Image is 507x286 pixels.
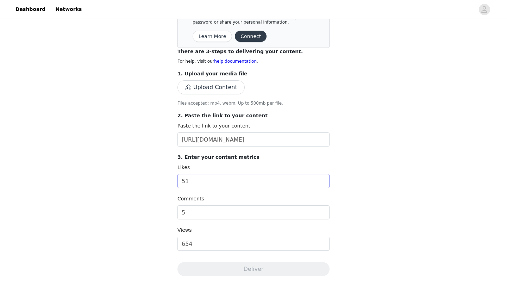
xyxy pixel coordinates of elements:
a: Networks [51,1,86,17]
p: For help, visit our . [177,58,330,64]
p: 1. Upload your media file [177,70,330,77]
a: help documentation [214,59,257,64]
p: 3. Enter your content metrics [177,154,330,161]
label: Likes [177,164,190,170]
span: Files accepted: mp4, webm. Up to 500mb per file. [177,101,283,106]
p: 2. Paste the link to your content [177,112,330,119]
input: Paste the link to your content here [177,132,330,147]
p: Your security is important to us. We’ll never see your password or share your personal information. [193,14,324,25]
p: There are 3-steps to delivering your content. [177,48,330,55]
label: Views [177,227,192,233]
button: Learn More [193,31,232,42]
div: avatar [481,4,488,15]
button: Deliver [177,262,330,276]
button: Connect [235,31,267,42]
a: Dashboard [11,1,50,17]
label: Paste the link to your content [177,123,250,129]
button: Upload Content [177,80,245,94]
label: Comments [177,196,204,201]
span: Upload Content [177,85,245,91]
